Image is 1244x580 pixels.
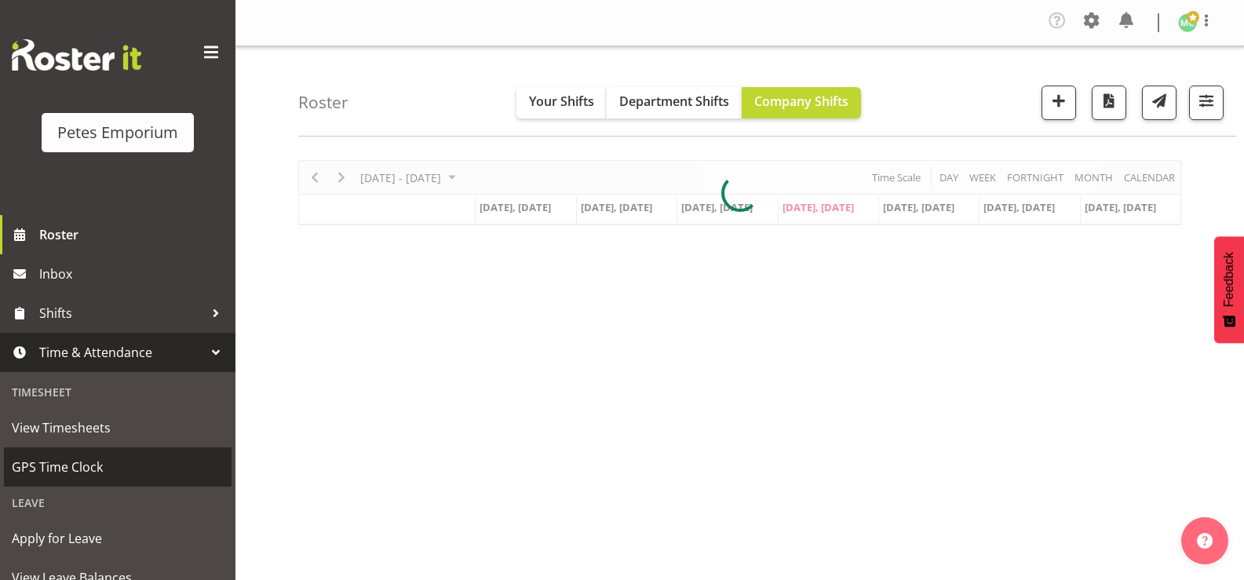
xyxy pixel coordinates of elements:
[4,408,232,447] a: View Timesheets
[4,487,232,519] div: Leave
[1142,86,1177,120] button: Send a list of all shifts for the selected filtered period to all rostered employees.
[12,416,224,440] span: View Timesheets
[39,341,204,364] span: Time & Attendance
[4,447,232,487] a: GPS Time Clock
[1214,236,1244,343] button: Feedback - Show survey
[57,121,178,144] div: Petes Emporium
[39,301,204,325] span: Shifts
[12,39,141,71] img: Rosterit website logo
[1092,86,1126,120] button: Download a PDF of the roster according to the set date range.
[39,262,228,286] span: Inbox
[1197,533,1213,549] img: help-xxl-2.png
[1042,86,1076,120] button: Add a new shift
[298,93,348,111] h4: Roster
[4,519,232,558] a: Apply for Leave
[12,527,224,550] span: Apply for Leave
[619,93,729,110] span: Department Shifts
[754,93,848,110] span: Company Shifts
[39,223,228,246] span: Roster
[607,87,742,119] button: Department Shifts
[516,87,607,119] button: Your Shifts
[742,87,861,119] button: Company Shifts
[1189,86,1224,120] button: Filter Shifts
[12,455,224,479] span: GPS Time Clock
[529,93,594,110] span: Your Shifts
[4,376,232,408] div: Timesheet
[1178,13,1197,32] img: melissa-cowen2635.jpg
[1222,252,1236,307] span: Feedback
